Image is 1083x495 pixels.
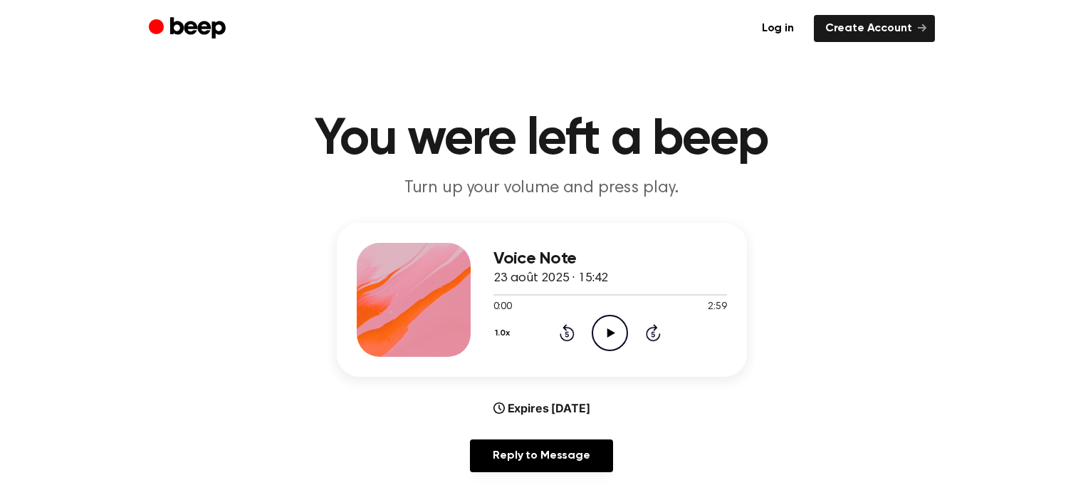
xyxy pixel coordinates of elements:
p: Turn up your volume and press play. [268,177,815,200]
a: Create Account [814,15,935,42]
button: 1.0x [493,321,516,345]
span: 23 août 2025 · 15:42 [493,272,609,285]
h3: Voice Note [493,249,727,269]
a: Log in [750,15,805,42]
span: 0:00 [493,300,512,315]
h1: You were left a beep [177,114,906,165]
span: 2:59 [708,300,726,315]
a: Beep [149,15,229,43]
a: Reply to Message [470,439,612,472]
div: Expires [DATE] [493,400,590,417]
